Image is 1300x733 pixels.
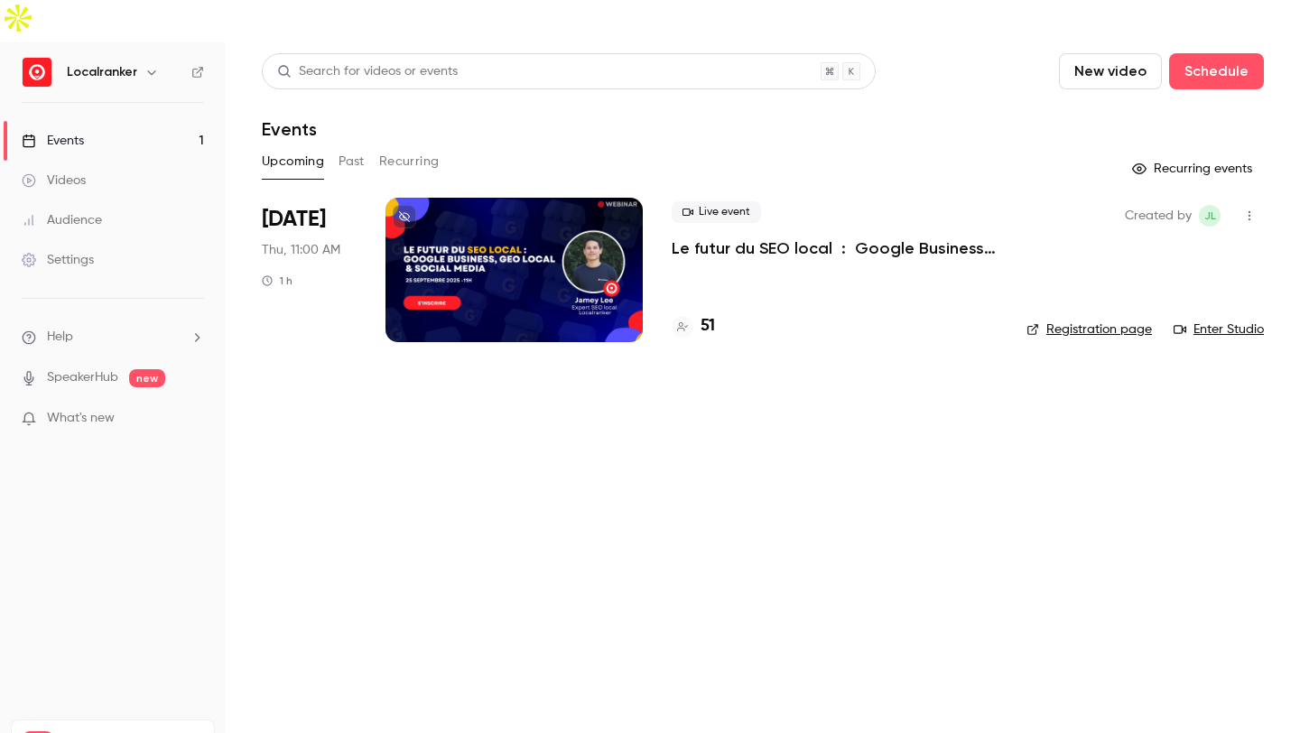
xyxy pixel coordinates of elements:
[22,251,94,269] div: Settings
[1124,154,1264,183] button: Recurring events
[47,409,115,428] span: What's new
[262,241,340,259] span: Thu, 11:00 AM
[1125,205,1192,227] span: Created by
[1174,320,1264,339] a: Enter Studio
[277,62,458,81] div: Search for videos or events
[129,369,165,387] span: new
[1169,53,1264,89] button: Schedule
[47,368,118,387] a: SpeakerHub
[1199,205,1221,227] span: Jamey Lee
[262,274,292,288] div: 1 h
[262,147,324,176] button: Upcoming
[1026,320,1152,339] a: Registration page
[379,147,440,176] button: Recurring
[672,201,761,223] span: Live event
[67,63,137,81] h6: Localranker
[22,172,86,190] div: Videos
[262,205,326,234] span: [DATE]
[47,328,73,347] span: Help
[22,211,102,229] div: Audience
[262,118,317,140] h1: Events
[262,198,357,342] div: Sep 25 Thu, 11:00 AM (Europe/Paris)
[22,132,84,150] div: Events
[672,237,998,259] a: Le futur du SEO local : Google Business Profile, GEO & Social media
[672,314,715,339] a: 51
[22,328,204,347] li: help-dropdown-opener
[1059,53,1162,89] button: New video
[701,314,715,339] h4: 51
[23,58,51,87] img: Localranker
[1204,205,1216,227] span: JL
[339,147,365,176] button: Past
